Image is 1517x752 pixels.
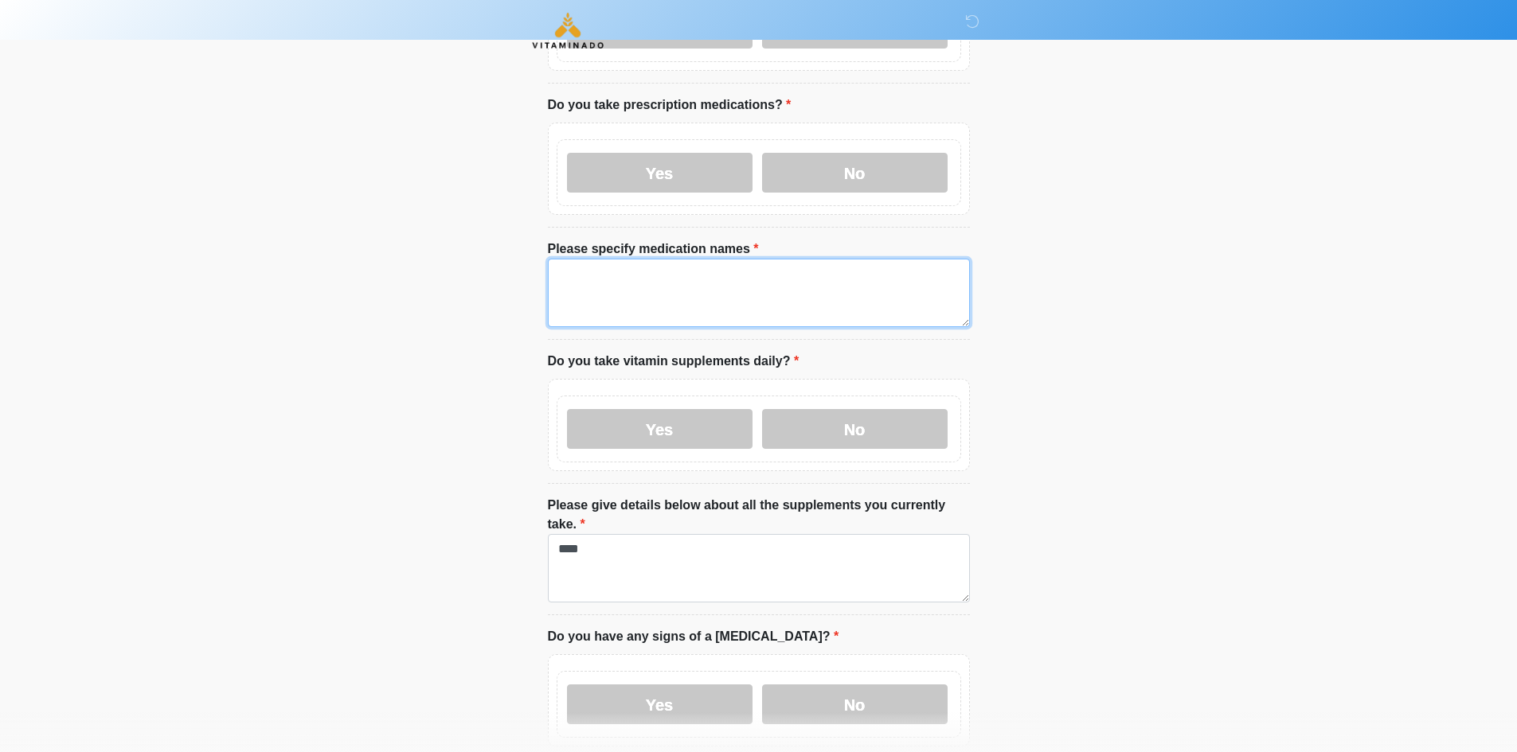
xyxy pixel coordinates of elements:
label: Do you take prescription medications? [548,95,792,115]
label: Yes [567,409,753,449]
label: Please give details below about all the supplements you currently take. [548,496,970,534]
label: No [762,684,948,724]
label: Yes [567,684,753,724]
label: No [762,409,948,449]
label: Do you take vitamin supplements daily? [548,352,800,371]
label: Please specify medication names [548,240,759,259]
img: Vitaminado Logo [532,12,604,49]
label: Do you have any signs of a [MEDICAL_DATA]? [548,627,839,646]
label: Yes [567,153,753,193]
label: No [762,153,948,193]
